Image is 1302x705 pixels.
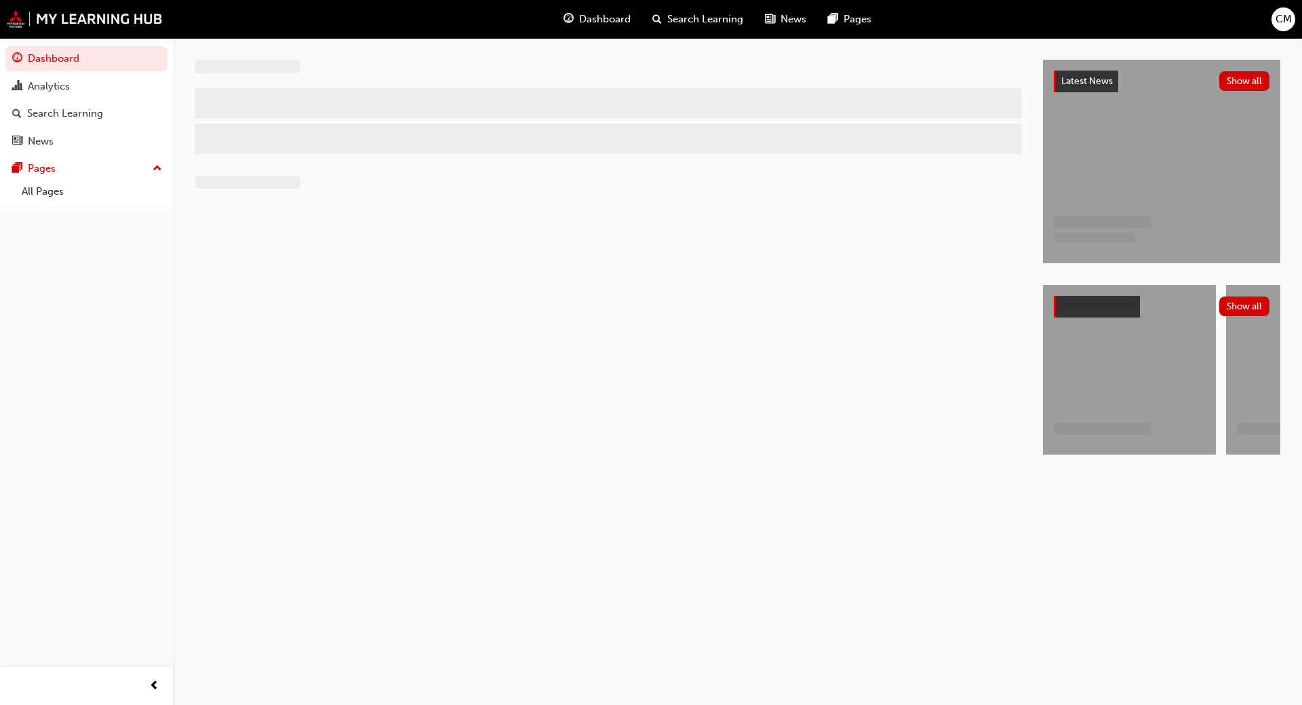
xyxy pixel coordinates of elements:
a: Dashboard [5,46,167,71]
a: News [5,129,167,154]
div: Search Learning [27,106,103,121]
span: search-icon [652,11,662,28]
a: pages-iconPages [817,5,882,33]
span: up-icon [153,160,162,178]
button: CM [1271,7,1295,31]
button: Pages [5,156,167,181]
span: pages-icon [12,163,22,175]
a: Latest NewsShow all [1054,71,1269,92]
span: Pages [844,12,871,27]
div: Pages [28,161,56,176]
a: news-iconNews [754,5,817,33]
div: Analytics [28,79,70,94]
a: Analytics [5,74,167,99]
span: pages-icon [828,11,838,28]
button: DashboardAnalyticsSearch LearningNews [5,43,167,156]
span: prev-icon [149,678,159,695]
a: Show all [1054,296,1269,318]
span: news-icon [12,136,22,148]
span: guage-icon [12,53,22,65]
span: Latest News [1061,75,1113,87]
span: news-icon [765,11,775,28]
span: chart-icon [12,81,22,93]
a: Search Learning [5,101,167,126]
span: CM [1276,12,1292,27]
a: guage-iconDashboard [553,5,642,33]
span: Search Learning [667,12,743,27]
span: News [781,12,806,27]
span: guage-icon [564,11,574,28]
button: Show all [1219,297,1270,316]
div: News [28,134,54,149]
span: search-icon [12,108,22,120]
img: mmal [7,10,163,28]
a: All Pages [16,181,167,202]
a: search-iconSearch Learning [642,5,754,33]
span: Dashboard [579,12,631,27]
button: Show all [1219,71,1270,91]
